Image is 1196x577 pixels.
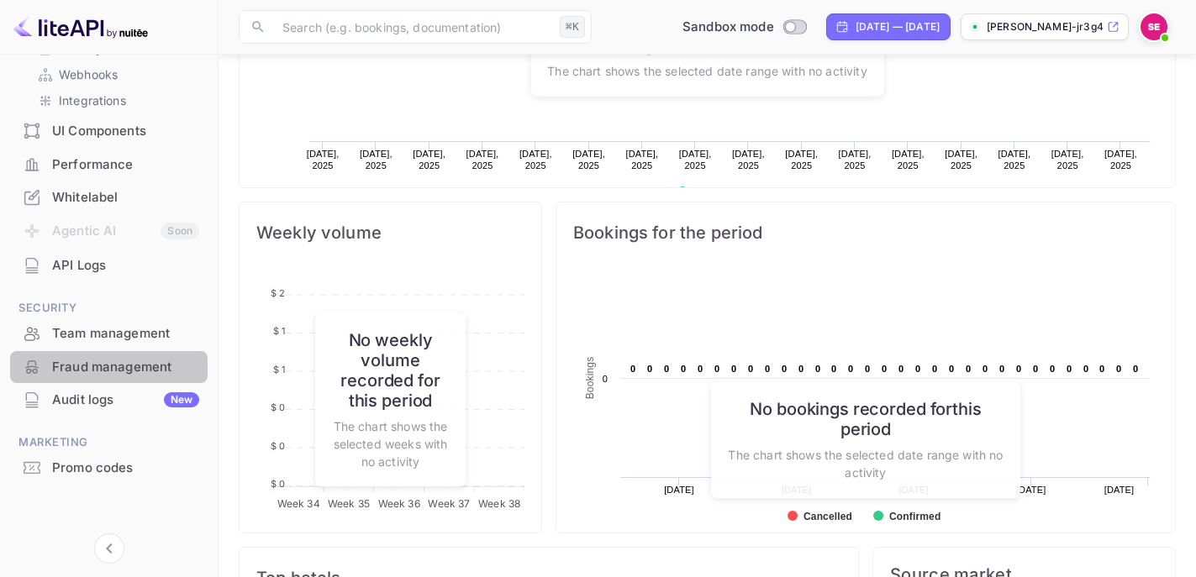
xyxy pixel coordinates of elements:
[52,459,199,478] div: Promo codes
[573,219,1158,246] span: Bookings for the period
[560,16,585,38] div: ⌘K
[765,364,770,374] text: 0
[731,364,736,374] text: 0
[378,497,420,510] tspan: Week 36
[1051,149,1084,170] text: [DATE], 2025
[52,391,199,410] div: Audit logs
[466,149,499,170] text: [DATE], 2025
[732,149,765,170] text: [DATE], 2025
[647,364,652,374] text: 0
[271,440,285,452] tspan: $ 0
[748,364,753,374] text: 0
[664,485,694,495] text: [DATE]
[1099,364,1104,374] text: 0
[572,149,605,170] text: [DATE], 2025
[10,181,208,212] a: Whitelabel
[815,364,820,374] text: 0
[271,478,285,490] tspan: $ 0
[603,374,608,384] text: 0
[277,497,320,510] tspan: Week 34
[831,364,836,374] text: 0
[664,364,669,374] text: 0
[856,19,940,34] div: [DATE] — [DATE]
[679,149,712,170] text: [DATE], 2025
[37,66,194,83] a: Webhooks
[360,149,393,170] text: [DATE], 2025
[1083,364,1088,374] text: 0
[307,149,340,170] text: [DATE], 2025
[983,364,988,374] text: 0
[10,249,208,282] div: API Logs
[882,364,887,374] text: 0
[1016,485,1046,495] text: [DATE]
[584,357,596,400] text: Bookings
[52,256,199,275] div: API Logs
[681,364,686,374] text: 0
[428,497,470,510] tspan: Week 37
[625,149,658,170] text: [DATE], 2025
[10,433,208,452] span: Marketing
[52,358,199,377] div: Fraud management
[30,88,201,113] div: Integrations
[865,364,870,374] text: 0
[630,364,635,374] text: 0
[728,399,1004,439] h6: No bookings recorded for this period
[13,13,148,40] img: LiteAPI logo
[10,384,208,417] div: Audit logsNew
[932,364,937,374] text: 0
[547,61,867,79] p: The chart shows the selected date range with no activity
[10,181,208,214] div: Whitelabel
[1104,485,1135,495] text: [DATE]
[999,364,1004,374] text: 0
[332,329,450,410] h6: No weekly volume recorded for this period
[1133,364,1138,374] text: 0
[839,149,872,170] text: [DATE], 2025
[782,364,787,374] text: 0
[272,10,553,44] input: Search (e.g. bookings, documentation)
[328,497,370,510] tspan: Week 35
[798,364,803,374] text: 0
[94,533,124,564] button: Collapse navigation
[10,351,208,382] a: Fraud management
[273,325,285,337] tspan: $ 1
[52,122,199,141] div: UI Components
[59,92,126,109] p: Integrations
[10,249,208,281] a: API Logs
[785,149,818,170] text: [DATE], 2025
[698,364,703,374] text: 0
[728,446,1004,481] p: The chart shows the selected date range with no activity
[898,364,904,374] text: 0
[519,149,552,170] text: [DATE], 2025
[10,384,208,415] a: Audit logsNew
[37,92,194,109] a: Integrations
[10,149,208,180] a: Performance
[1067,364,1072,374] text: 0
[413,149,445,170] text: [DATE], 2025
[271,401,285,413] tspan: $ 0
[1016,364,1021,374] text: 0
[682,18,774,37] span: Sandbox mode
[693,186,736,198] text: Revenue
[478,497,520,510] tspan: Week 38
[949,364,954,374] text: 0
[256,219,524,246] span: Weekly volume
[945,149,977,170] text: [DATE], 2025
[1033,364,1038,374] text: 0
[803,511,852,522] text: Cancelled
[892,149,925,170] text: [DATE], 2025
[164,392,199,407] div: New
[10,149,208,181] div: Performance
[52,188,199,207] div: Whitelabel
[10,452,208,483] a: Promo codes
[1116,364,1121,374] text: 0
[271,287,285,299] tspan: $ 2
[987,19,1104,34] p: [PERSON_NAME]-jr3g4.nuit...
[889,511,940,522] text: Confirmed
[714,364,719,374] text: 0
[10,115,208,146] a: UI Components
[30,62,201,87] div: Webhooks
[52,324,199,344] div: Team management
[966,364,971,374] text: 0
[10,299,208,317] span: Security
[998,149,1030,170] text: [DATE], 2025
